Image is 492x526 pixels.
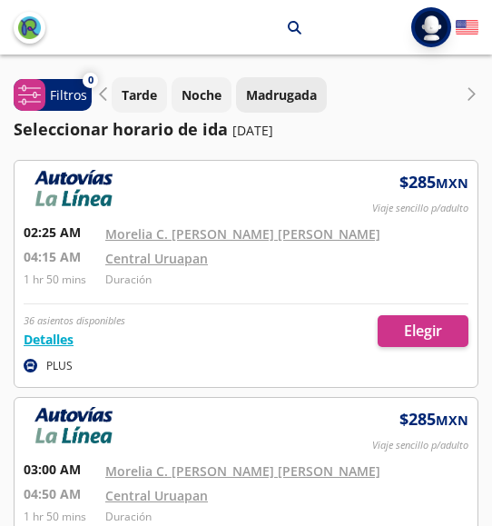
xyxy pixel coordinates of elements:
[411,7,451,47] button: Abrir menú de usuario
[105,487,208,504] a: Central Uruapan
[112,77,167,113] button: Tarde
[246,85,317,104] p: Madrugada
[151,18,198,37] p: Morelia
[14,79,92,111] button: 0Filtros
[50,85,87,104] p: Filtros
[14,117,228,142] p: Seleccionar horario de ida
[122,85,157,104] p: Tarde
[88,73,93,88] span: 0
[456,16,478,39] button: English
[24,330,74,349] button: Detalles
[46,358,73,374] p: PLUS
[14,12,45,44] button: back
[182,85,221,104] p: Noche
[172,77,231,113] button: Noche
[24,313,125,329] p: 36 asientos disponibles
[105,462,380,480] a: Morelia C. [PERSON_NAME] [PERSON_NAME]
[105,225,380,243] a: Morelia C. [PERSON_NAME] [PERSON_NAME]
[221,18,274,37] p: Uruapan
[105,250,208,267] a: Central Uruapan
[232,121,273,140] p: [DATE]
[236,77,327,113] button: Madrugada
